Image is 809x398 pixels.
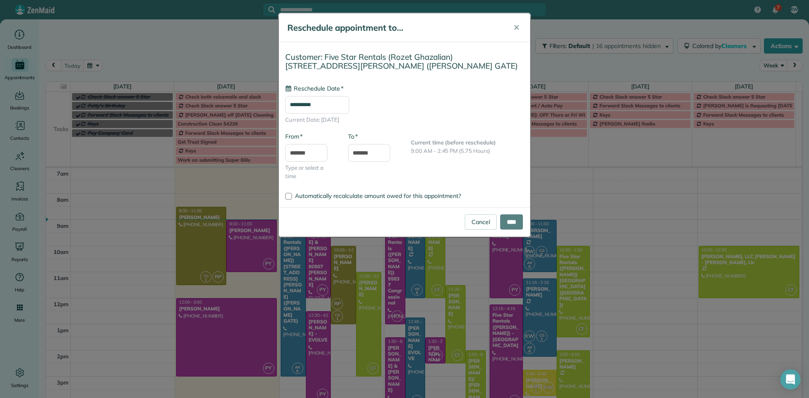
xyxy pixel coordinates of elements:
[285,84,343,93] label: Reschedule Date
[465,214,497,230] a: Cancel
[411,147,524,155] p: 9:00 AM - 2:45 PM (5.75 Hours)
[295,192,461,200] span: Automatically recalculate amount owed for this appointment?
[285,116,524,124] span: Current Date: [DATE]
[285,53,524,70] h4: Customer: Five Star Rentals (Rozet Ghazalian) [STREET_ADDRESS][PERSON_NAME] ([PERSON_NAME] GATE)
[780,369,801,390] div: Open Intercom Messenger
[348,132,358,141] label: To
[287,22,501,34] h5: Reschedule appointment to...
[285,132,303,141] label: From
[285,164,335,180] span: Type or select a time
[411,139,496,146] b: Current time (before reschedule)
[513,23,520,32] span: ✕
